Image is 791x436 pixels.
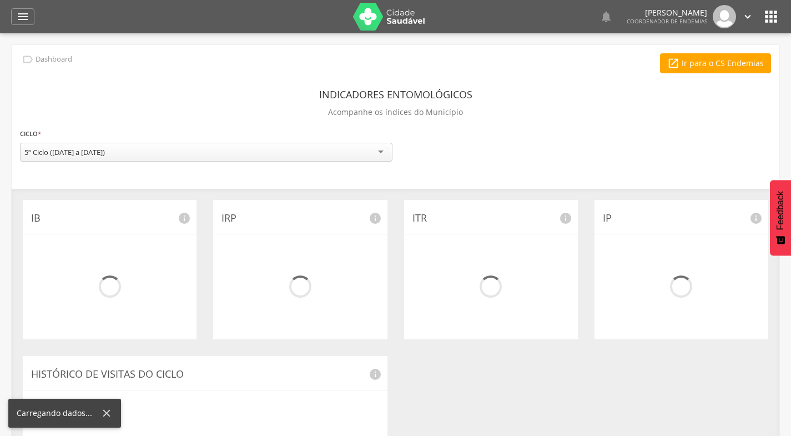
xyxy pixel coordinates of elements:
[328,104,463,120] p: Acompanhe os índices do Município
[627,17,707,25] span: Coordenador de Endemias
[31,211,188,225] p: IB
[412,211,570,225] p: ITR
[775,191,785,230] span: Feedback
[17,408,100,419] div: Carregando dados...
[31,367,379,382] p: Histórico de Visitas do Ciclo
[749,212,763,225] i: info
[369,212,382,225] i: info
[660,53,771,73] a: Ir para o CS Endemias
[742,5,754,28] a: 
[319,84,472,104] header: Indicadores Entomológicos
[599,5,613,28] a: 
[667,57,679,69] i: 
[742,11,754,23] i: 
[770,180,791,255] button: Feedback - Mostrar pesquisa
[11,8,34,25] a: 
[221,211,379,225] p: IRP
[20,128,41,140] label: Ciclo
[599,10,613,23] i: 
[369,368,382,381] i: info
[762,8,780,26] i: 
[36,55,72,64] p: Dashboard
[22,53,34,66] i: 
[16,10,29,23] i: 
[559,212,572,225] i: info
[603,211,760,225] p: IP
[627,9,707,17] p: [PERSON_NAME]
[178,212,191,225] i: info
[24,147,105,157] div: 5º Ciclo ([DATE] a [DATE])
